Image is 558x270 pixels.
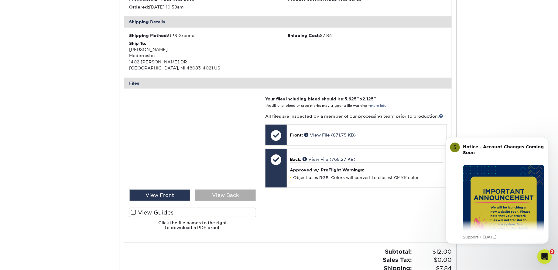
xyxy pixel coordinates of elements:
span: 3.625 [344,96,357,101]
span: 3 [550,249,555,254]
div: Files [124,78,452,89]
label: View Guides [129,208,256,217]
strong: Your files including bleed should be: " x " [265,96,376,101]
div: UPS Ground [129,32,288,39]
li: [DATE] 10:59am [129,4,288,10]
small: *Additional bleed or crop marks may trigger a file warning – [265,104,386,108]
span: Front: [290,133,303,137]
iframe: Intercom live chat [537,249,552,264]
p: All files are inspected by a member of our processing team prior to production. [265,113,447,119]
div: [PERSON_NAME] Modernistic 1402 [PERSON_NAME] DR [GEOGRAPHIC_DATA], MI 48083-4021 US [129,40,288,71]
span: Back: [290,157,301,162]
div: Shipping Details [124,16,452,27]
h6: Click the file names to the right to download a PDF proof. [129,220,256,235]
strong: Subtotal: [385,248,412,255]
iframe: Intercom notifications message [436,132,558,248]
div: $7.84 [288,32,447,39]
strong: Sales Tax: [383,256,412,263]
div: View Front [129,190,190,201]
span: 2.125 [362,96,374,101]
div: View Back [195,190,256,201]
h4: Approved w/ PreFlight Warnings: [290,167,443,172]
a: more info [370,104,386,108]
strong: Shipping Cost: [288,33,320,38]
a: View File (871.75 KB) [304,133,356,137]
strong: Ordered: [129,5,149,9]
span: $12.00 [414,248,452,256]
strong: Shipping Method: [129,33,168,38]
a: View File (765.27 KB) [303,157,355,162]
div: Front [129,170,256,184]
strong: Ship To: [129,41,146,46]
span: $0.00 [414,256,452,264]
li: Object uses RGB. Colors will convert to closest CMYK color. [290,175,443,180]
